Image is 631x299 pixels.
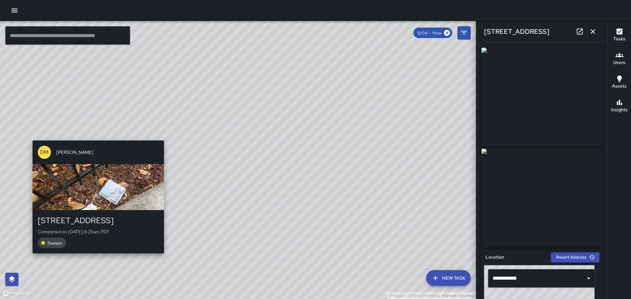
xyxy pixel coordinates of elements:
span: Sweeps [43,240,66,246]
button: Users [608,47,631,71]
button: Insights [608,95,631,118]
button: Tasks [608,24,631,47]
div: [STREET_ADDRESS] [38,215,159,226]
h6: [STREET_ADDRESS] [484,26,549,37]
button: Open [584,274,593,283]
h6: Assets [612,83,627,90]
span: [PERSON_NAME] [56,149,159,156]
img: request_images%2F953764d0-89a5-11f0-b1af-9d7c93b6a484 [481,48,602,146]
h6: Users [613,59,625,66]
span: 9/04 — Now [413,30,445,36]
h6: Location [485,254,504,261]
img: request_images%2F962b13a0-89a5-11f0-b1af-9d7c93b6a484 [481,149,602,247]
button: New Task [426,270,471,286]
h6: Tasks [613,35,625,43]
p: DM [40,148,49,156]
p: Completed on [DATE] 8:29am PDT [38,228,159,235]
div: 9/04 — Now [413,28,452,38]
button: Assets [608,71,631,95]
button: DM[PERSON_NAME][STREET_ADDRESS]Completed on [DATE] 8:29am PDTSweeps [33,140,164,253]
h6: Insights [611,106,628,114]
button: Filters [457,26,471,39]
button: Revert Address [551,252,599,263]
